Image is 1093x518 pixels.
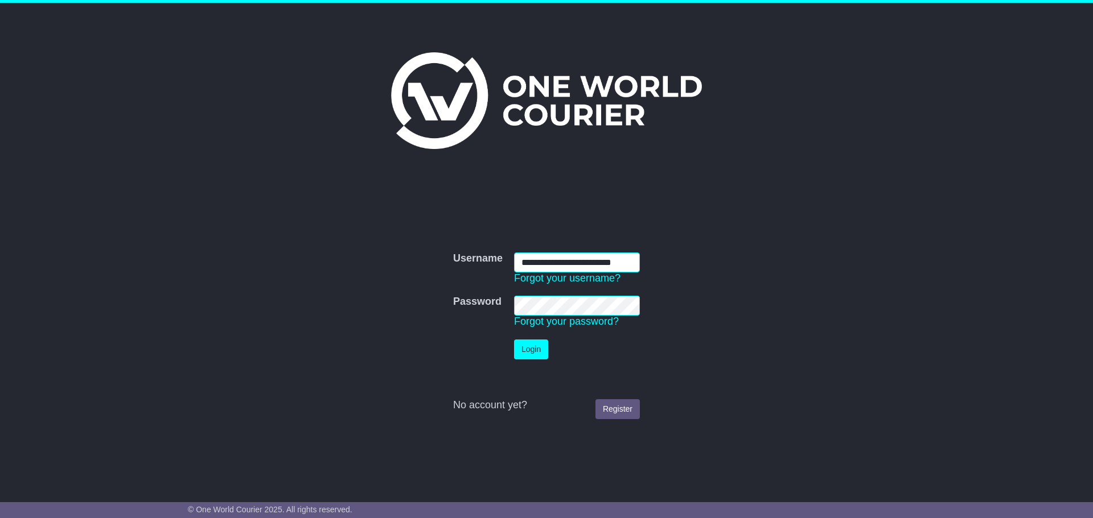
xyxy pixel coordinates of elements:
[453,252,503,265] label: Username
[595,399,640,419] a: Register
[514,339,548,359] button: Login
[453,296,502,308] label: Password
[514,316,619,327] a: Forgot your password?
[391,52,702,149] img: One World
[514,272,621,284] a: Forgot your username?
[188,505,352,514] span: © One World Courier 2025. All rights reserved.
[453,399,640,412] div: No account yet?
